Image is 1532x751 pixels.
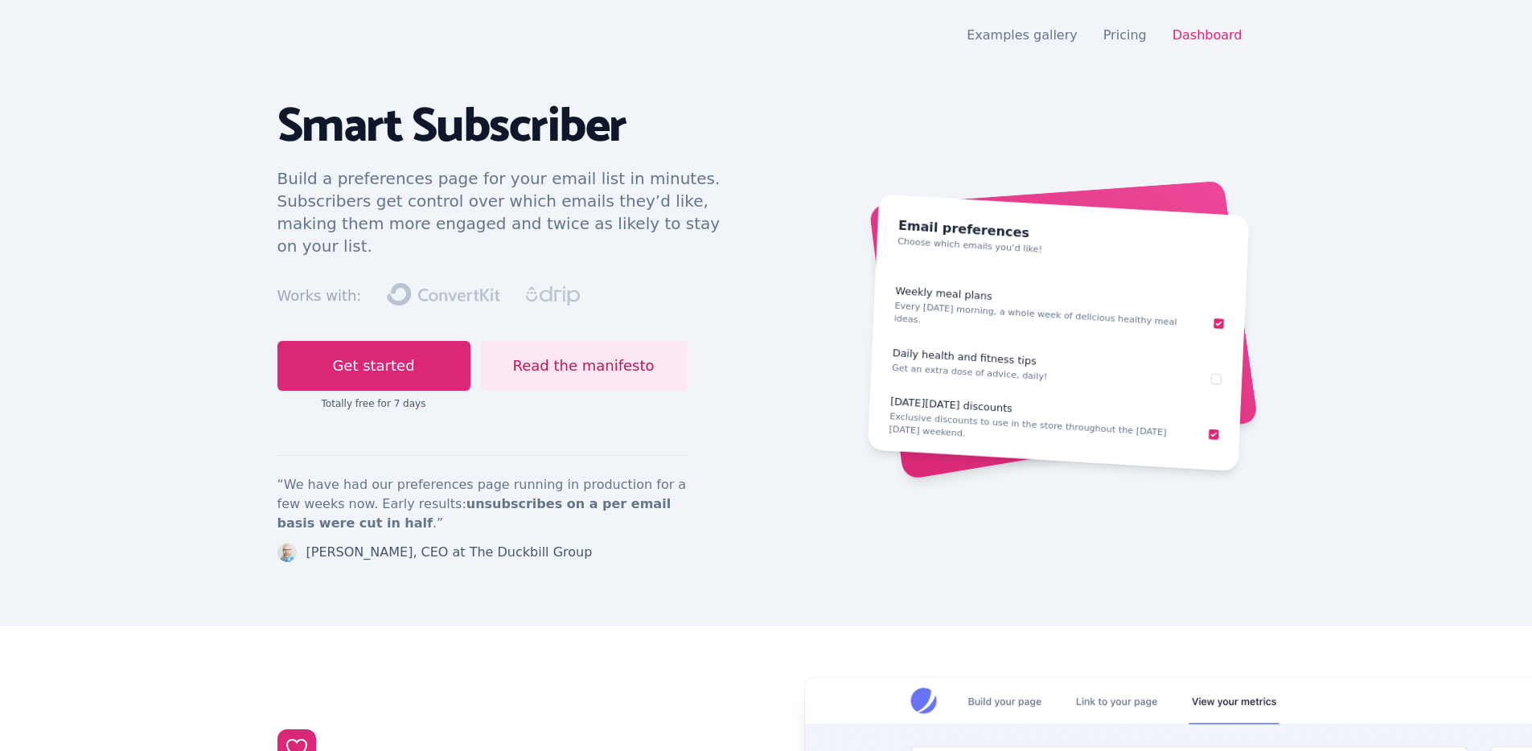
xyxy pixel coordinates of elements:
[967,27,1078,43] a: Examples gallery
[1103,27,1147,43] a: Pricing
[277,19,1255,51] nav: Global
[277,496,672,531] strong: unsubscribes on a per email basis were cut in half
[277,475,689,533] p: “We have had our preferences page running in production for a few weeks now. Early results: .”
[480,341,688,391] a: Read the manifesto
[306,543,593,562] div: [PERSON_NAME], CEO at The Duckbill Group
[277,341,470,391] a: Get started
[277,167,741,257] p: Build a preferences page for your email list in minutes. Subscribers get control over which email...
[1173,27,1242,43] a: Dashboard
[277,397,470,410] div: Totally free for 7 days
[277,285,362,307] div: Works with:
[277,88,626,166] span: Smart Subscriber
